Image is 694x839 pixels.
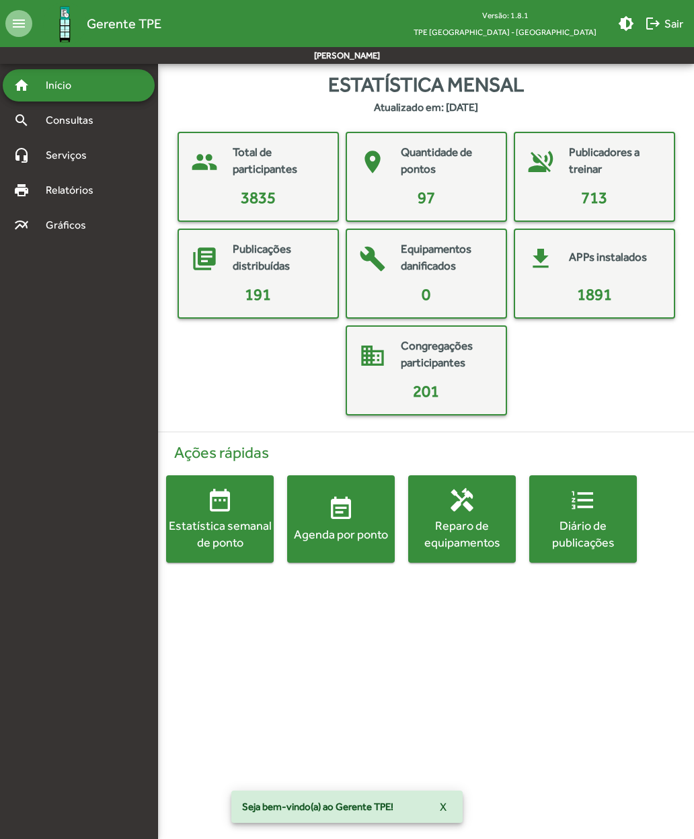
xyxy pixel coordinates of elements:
[352,239,393,279] mat-icon: build
[166,475,274,563] button: Estatística semanal de ponto
[206,487,233,514] mat-icon: date_range
[520,239,561,279] mat-icon: get_app
[352,142,393,182] mat-icon: place
[13,77,30,93] mat-icon: home
[233,241,324,275] mat-card-title: Publicações distribuídas
[166,443,686,462] h4: Ações rápidas
[87,13,161,34] span: Gerente TPE
[38,147,105,163] span: Serviços
[581,188,607,206] span: 713
[233,144,324,178] mat-card-title: Total de participantes
[287,475,395,563] button: Agenda por ponto
[408,518,516,551] div: Reparo de equipamentos
[640,11,689,36] button: Sair
[429,795,457,819] button: X
[422,285,430,303] span: 0
[529,475,637,563] button: Diário de publicações
[13,217,30,233] mat-icon: multiline_chart
[38,182,111,198] span: Relatórios
[241,188,276,206] span: 3835
[569,144,660,178] mat-card-title: Publicadores a treinar
[403,7,607,24] div: Versão: 1.8.1
[645,11,683,36] span: Sair
[413,382,439,400] span: 201
[408,475,516,563] button: Reparo de equipamentos
[5,10,32,37] mat-icon: menu
[13,147,30,163] mat-icon: headset_mic
[287,526,395,543] div: Agenda por ponto
[403,24,607,40] span: TPE [GEOGRAPHIC_DATA] - [GEOGRAPHIC_DATA]
[13,182,30,198] mat-icon: print
[570,487,596,514] mat-icon: format_list_numbered
[645,15,661,32] mat-icon: logout
[43,2,87,46] img: Logo
[38,77,91,93] span: Início
[440,795,447,819] span: X
[328,69,524,99] span: Estatística mensal
[529,518,637,551] div: Diário de publicações
[401,337,492,372] mat-card-title: Congregações participantes
[449,487,475,514] mat-icon: handyman
[166,518,274,551] div: Estatística semanal de ponto
[569,249,647,266] mat-card-title: APPs instalados
[352,335,393,376] mat-icon: domain
[184,142,225,182] mat-icon: people
[618,15,634,32] mat-icon: brightness_medium
[577,285,612,303] span: 1891
[38,217,104,233] span: Gráficos
[418,188,435,206] span: 97
[245,285,271,303] span: 191
[184,239,225,279] mat-icon: library_books
[32,2,161,46] a: Gerente TPE
[13,112,30,128] mat-icon: search
[242,800,393,813] span: Seja bem-vindo(a) ao Gerente TPE!
[327,495,354,522] mat-icon: event_note
[38,112,111,128] span: Consultas
[401,241,492,275] mat-card-title: Equipamentos danificados
[401,144,492,178] mat-card-title: Quantidade de pontos
[374,99,478,116] strong: Atualizado em: [DATE]
[520,142,561,182] mat-icon: voice_over_off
